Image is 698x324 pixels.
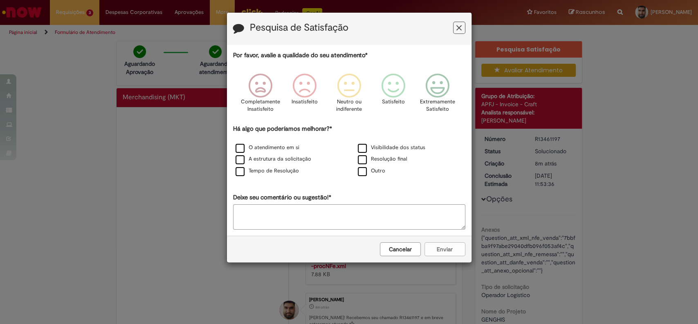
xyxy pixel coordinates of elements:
label: Tempo de Resolução [236,167,299,175]
label: Deixe seu comentário ou sugestão!* [233,193,331,202]
p: Extremamente Satisfeito [420,98,455,113]
p: Neutro ou indiferente [334,98,364,113]
label: O atendimento em si [236,144,299,152]
div: Extremamente Satisfeito [417,67,458,123]
div: Neutro ou indiferente [328,67,370,123]
label: Outro [358,167,385,175]
label: Visibilidade dos status [358,144,425,152]
div: Satisfeito [373,67,414,123]
div: Insatisfeito [284,67,325,123]
label: A estrutura da solicitação [236,155,311,163]
label: Pesquisa de Satisfação [250,22,348,33]
label: Por favor, avalie a qualidade do seu atendimento* [233,51,368,60]
div: Há algo que poderíamos melhorar?* [233,125,465,177]
p: Satisfeito [382,98,405,106]
label: Resolução final [358,155,407,163]
p: Insatisfeito [292,98,318,106]
p: Completamente Insatisfeito [241,98,280,113]
button: Cancelar [380,242,421,256]
div: Completamente Insatisfeito [240,67,281,123]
